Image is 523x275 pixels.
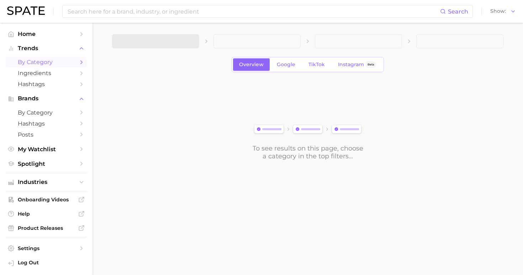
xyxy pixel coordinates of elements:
button: Industries [6,177,87,187]
a: Ingredients [6,68,87,79]
span: Settings [18,245,75,252]
a: Hashtags [6,118,87,129]
span: by Category [18,109,75,116]
span: Google [277,62,295,68]
span: Hashtags [18,81,75,88]
a: Overview [233,58,270,71]
a: InstagramBeta [332,58,382,71]
a: Settings [6,243,87,254]
a: Spotlight [6,158,87,169]
span: Beta [368,62,374,68]
span: Industries [18,179,75,185]
span: Ingredients [18,70,75,76]
span: Trends [18,45,75,52]
span: Search [448,8,468,15]
div: To see results on this page, choose a category in the top filters... [252,144,364,160]
a: My Watchlist [6,144,87,155]
a: Posts [6,129,87,140]
span: Instagram [338,62,364,68]
span: Product Releases [18,225,75,231]
span: Help [18,211,75,217]
span: Home [18,31,75,37]
span: Show [490,9,506,13]
img: SPATE [7,6,45,15]
img: svg%3e [252,123,364,136]
span: Log Out [18,259,81,266]
span: Onboarding Videos [18,196,75,203]
span: Spotlight [18,160,75,167]
a: by Category [6,57,87,68]
a: by Category [6,107,87,118]
span: Hashtags [18,120,75,127]
a: Onboarding Videos [6,194,87,205]
span: TikTok [308,62,325,68]
input: Search here for a brand, industry, or ingredient [67,5,440,17]
span: My Watchlist [18,146,75,153]
span: Brands [18,95,75,102]
span: by Category [18,59,75,65]
a: Home [6,28,87,39]
a: Google [271,58,301,71]
span: Overview [239,62,264,68]
button: Brands [6,93,87,104]
a: TikTok [302,58,331,71]
span: Posts [18,131,75,138]
a: Log out. Currently logged in with e-mail alyssa@spate.nyc. [6,257,87,269]
a: Help [6,208,87,219]
a: Hashtags [6,79,87,90]
button: Show [488,7,518,16]
a: Product Releases [6,223,87,233]
button: Trends [6,43,87,54]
